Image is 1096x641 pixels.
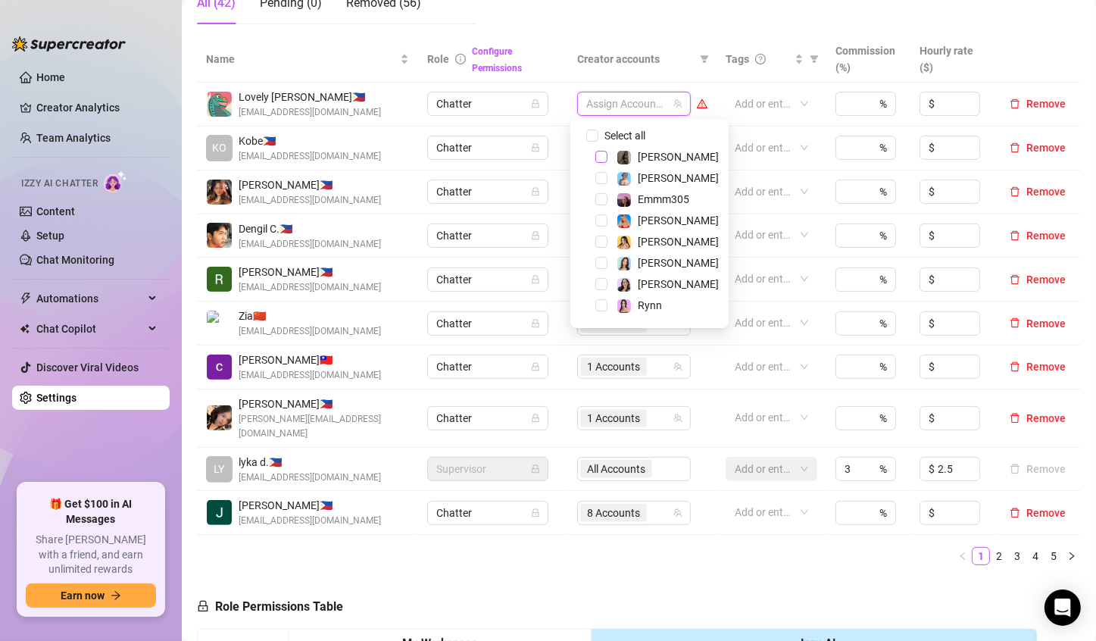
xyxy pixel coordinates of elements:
[580,504,647,522] span: 8 Accounts
[595,193,607,205] span: Select tree node
[26,533,156,577] span: Share [PERSON_NAME] with a friend, and earn unlimited rewards
[638,193,689,205] span: Emmm305
[958,552,967,561] span: left
[36,392,77,404] a: Settings
[197,598,343,616] h5: Role Permissions Table
[1063,547,1081,565] button: right
[617,172,631,186] img: Vanessa
[1004,139,1072,157] button: Remove
[1026,142,1066,154] span: Remove
[239,412,409,441] span: [PERSON_NAME][EMAIL_ADDRESS][DOMAIN_NAME]
[61,589,105,602] span: Earn now
[239,471,381,485] span: [EMAIL_ADDRESS][DOMAIN_NAME]
[239,237,381,252] span: [EMAIL_ADDRESS][DOMAIN_NAME]
[207,180,232,205] img: Aliyah Espiritu
[1026,317,1066,330] span: Remove
[207,500,232,525] img: Jai Mata
[20,324,30,334] img: Chat Copilot
[1004,504,1072,522] button: Remove
[595,278,607,290] span: Select tree node
[1010,98,1020,109] span: delete
[36,95,158,120] a: Creator Analytics
[531,508,540,517] span: lock
[36,71,65,83] a: Home
[1044,547,1063,565] li: 5
[1026,186,1066,198] span: Remove
[954,547,972,565] button: left
[1026,361,1066,373] span: Remove
[1009,548,1026,564] a: 3
[1010,508,1020,518] span: delete
[638,172,719,184] span: [PERSON_NAME]
[472,46,522,73] a: Configure Permissions
[826,36,910,83] th: Commission (%)
[239,368,381,383] span: [EMAIL_ADDRESS][DOMAIN_NAME]
[700,55,709,64] span: filter
[239,454,381,471] span: lyka d. 🇵🇭
[239,133,381,149] span: Kobe 🇵🇭
[436,268,539,291] span: Chatter
[36,132,111,144] a: Team Analytics
[436,92,539,115] span: Chatter
[239,352,381,368] span: [PERSON_NAME] 🇹🇼
[638,257,719,269] span: [PERSON_NAME]
[239,105,381,120] span: [EMAIL_ADDRESS][DOMAIN_NAME]
[104,170,127,192] img: AI Chatter
[1008,547,1026,565] li: 3
[36,286,144,311] span: Automations
[1026,412,1066,424] span: Remove
[1004,314,1072,333] button: Remove
[239,89,381,105] span: Lovely [PERSON_NAME] 🇵🇭
[36,230,64,242] a: Setup
[531,99,540,108] span: lock
[910,36,995,83] th: Hourly rate ($)
[531,362,540,371] span: lock
[239,514,381,528] span: [EMAIL_ADDRESS][DOMAIN_NAME]
[595,257,607,269] span: Select tree node
[239,177,381,193] span: [PERSON_NAME] 🇵🇭
[638,278,719,290] span: [PERSON_NAME]
[239,193,381,208] span: [EMAIL_ADDRESS][DOMAIN_NAME]
[1004,270,1072,289] button: Remove
[436,355,539,378] span: Chatter
[26,583,156,608] button: Earn nowarrow-right
[954,547,972,565] li: Previous Page
[991,548,1007,564] a: 2
[598,127,651,144] span: Select all
[207,267,232,292] img: Riza Joy Barrera
[239,396,409,412] span: [PERSON_NAME] 🇵🇭
[36,254,114,266] a: Chat Monitoring
[1004,460,1072,478] button: Remove
[1026,98,1066,110] span: Remove
[531,275,540,284] span: lock
[1004,183,1072,201] button: Remove
[1010,142,1020,153] span: delete
[239,280,381,295] span: [EMAIL_ADDRESS][DOMAIN_NAME]
[1063,547,1081,565] li: Next Page
[1010,186,1020,197] span: delete
[1067,552,1076,561] span: right
[427,53,449,65] span: Role
[1045,548,1062,564] a: 5
[531,143,540,152] span: lock
[436,407,539,430] span: Chatter
[577,51,694,67] span: Creator accounts
[207,311,232,336] img: Zia
[212,139,226,156] span: KO
[617,214,631,228] img: Ashley
[1026,230,1066,242] span: Remove
[1026,274,1066,286] span: Remove
[1026,547,1044,565] li: 4
[595,236,607,248] span: Select tree node
[207,355,232,380] img: charo fabayos
[214,461,225,477] span: LY
[239,497,381,514] span: [PERSON_NAME] 🇵🇭
[638,299,662,311] span: Rynn
[1004,358,1072,376] button: Remove
[580,358,647,376] span: 1 Accounts
[1044,589,1081,626] div: Open Intercom Messenger
[673,362,682,371] span: team
[1027,548,1044,564] a: 4
[531,319,540,328] span: lock
[617,236,631,249] img: Jocelyn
